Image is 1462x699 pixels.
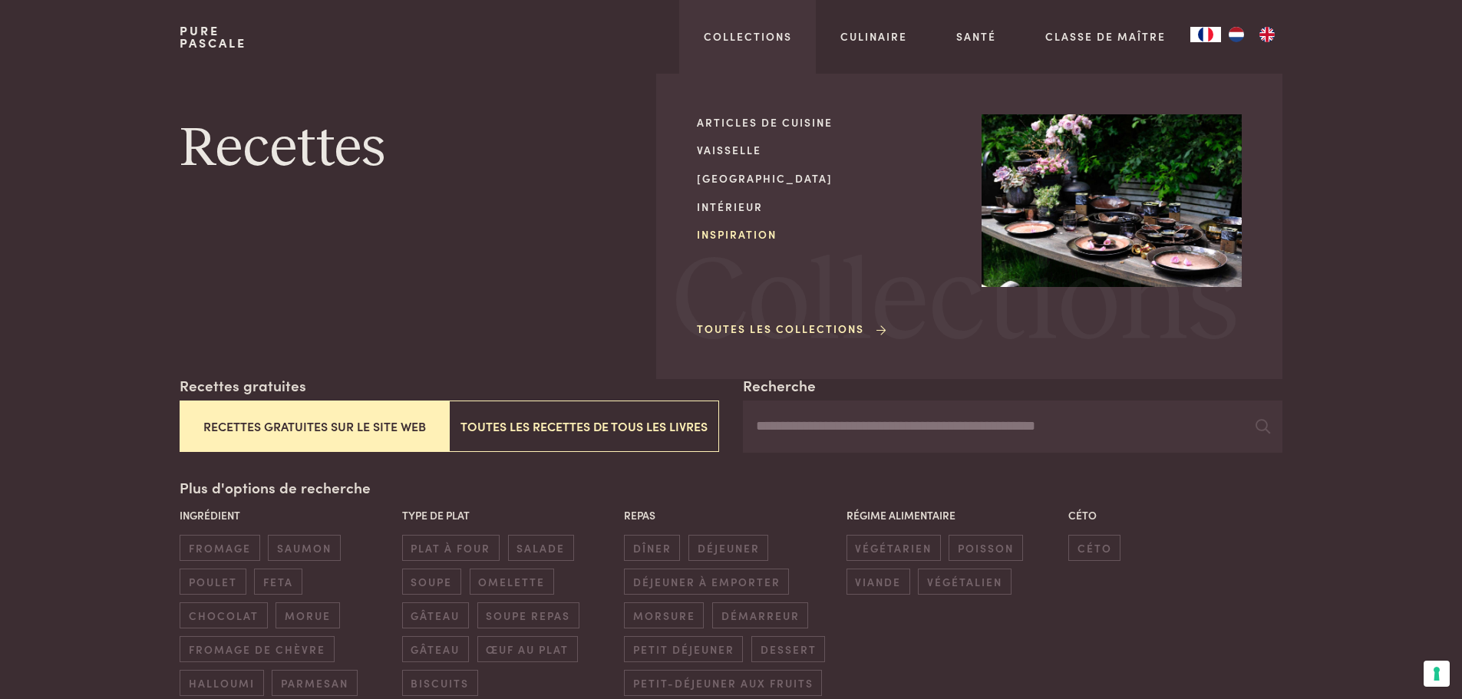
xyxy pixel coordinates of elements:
[254,569,302,594] span: feta
[180,670,263,695] span: halloumi
[1068,507,1282,523] p: Céto
[402,670,478,695] span: biscuits
[1190,27,1221,42] div: Language
[180,602,267,628] span: chocolat
[449,401,718,452] button: Toutes les recettes de tous les livres
[840,28,907,45] a: Culinaire
[688,535,768,560] span: déjeuner
[624,670,822,695] span: petit-déjeuner aux fruits
[672,245,1239,362] span: Collections
[402,602,469,628] span: gâteau
[477,602,579,628] span: soupe repas
[697,142,957,158] a: Vaisselle
[918,569,1011,594] span: végétalien
[697,199,957,215] a: Intérieur
[402,636,469,661] span: gâteau
[180,569,246,594] span: poulet
[1221,27,1252,42] a: NL
[1068,535,1120,560] span: céto
[180,25,246,49] a: PurePascale
[697,114,957,130] a: Articles de cuisine
[268,535,340,560] span: saumon
[180,535,259,560] span: fromage
[847,569,910,594] span: viande
[402,535,500,560] span: plat à four
[1424,661,1450,687] button: Vos préférences en matière de consentement pour les technologies de suivi
[624,602,704,628] span: morsure
[180,636,334,661] span: fromage de chèvre
[1190,27,1221,42] a: FR
[272,670,357,695] span: parmesan
[1221,27,1282,42] ul: Language list
[1190,27,1282,42] aside: Language selected: Français
[624,569,789,594] span: déjeuner à emporter
[712,602,808,628] span: démarreur
[624,535,680,560] span: dîner
[956,28,996,45] a: Santé
[180,114,718,183] h1: Recettes
[847,507,1061,523] p: Régime alimentaire
[697,170,957,186] a: [GEOGRAPHIC_DATA]
[751,636,825,661] span: dessert
[402,569,461,594] span: soupe
[847,535,941,560] span: végétarien
[180,374,306,397] label: Recettes gratuites
[470,569,554,594] span: omelette
[1045,28,1166,45] a: Classe de maître
[180,401,449,452] button: Recettes gratuites sur le site web
[1252,27,1282,42] a: EN
[697,226,957,242] a: Inspiration
[743,374,816,397] label: Recherche
[949,535,1022,560] span: poisson
[402,507,616,523] p: Type de plat
[624,636,743,661] span: petit déjeuner
[477,636,578,661] span: œuf au plat
[697,321,889,337] a: Toutes les collections
[704,28,792,45] a: Collections
[276,602,339,628] span: morue
[982,114,1242,288] img: Collections
[180,507,394,523] p: Ingrédient
[624,507,838,523] p: Repas
[508,535,574,560] span: salade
